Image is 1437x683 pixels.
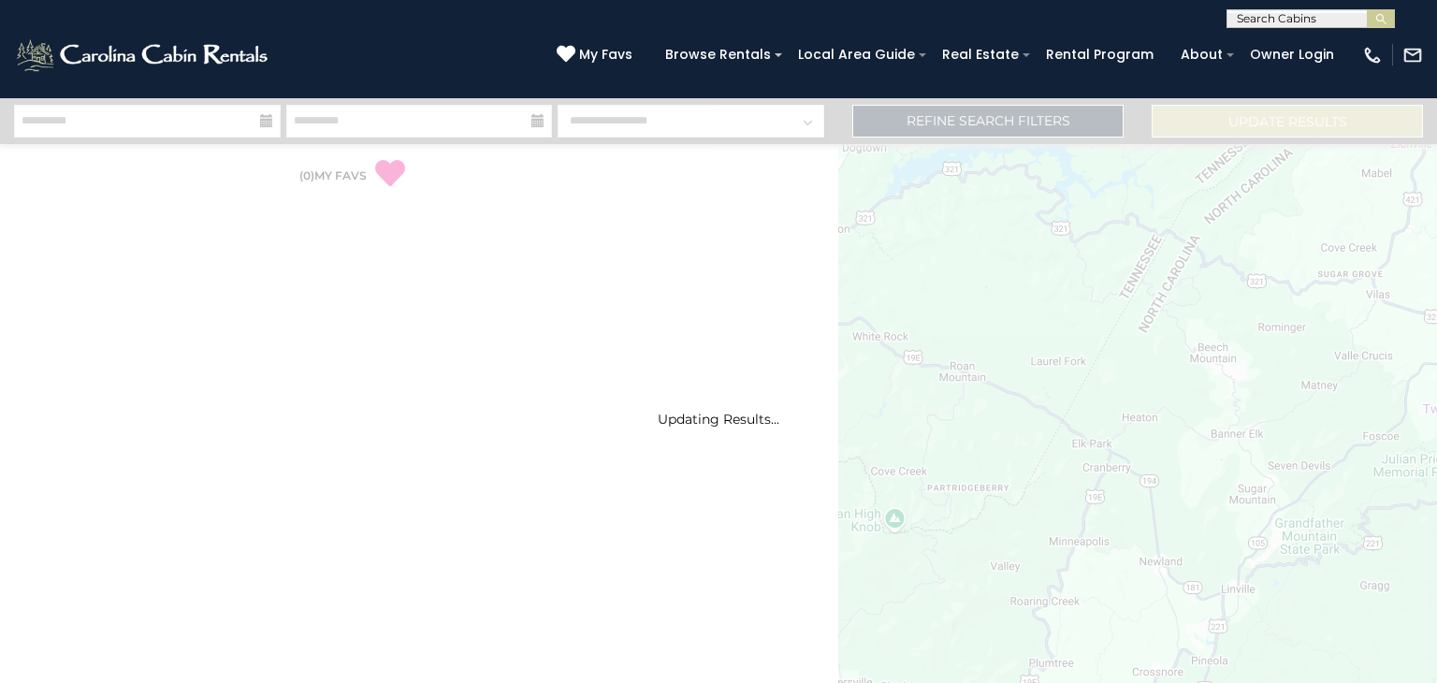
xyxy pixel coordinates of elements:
[557,45,637,65] a: My Favs
[933,40,1028,69] a: Real Estate
[579,45,632,65] span: My Favs
[1171,40,1232,69] a: About
[656,40,780,69] a: Browse Rentals
[14,36,273,74] img: White-1-2.png
[1241,40,1343,69] a: Owner Login
[789,40,924,69] a: Local Area Guide
[1362,45,1383,65] img: phone-regular-white.png
[1037,40,1163,69] a: Rental Program
[1402,45,1423,65] img: mail-regular-white.png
